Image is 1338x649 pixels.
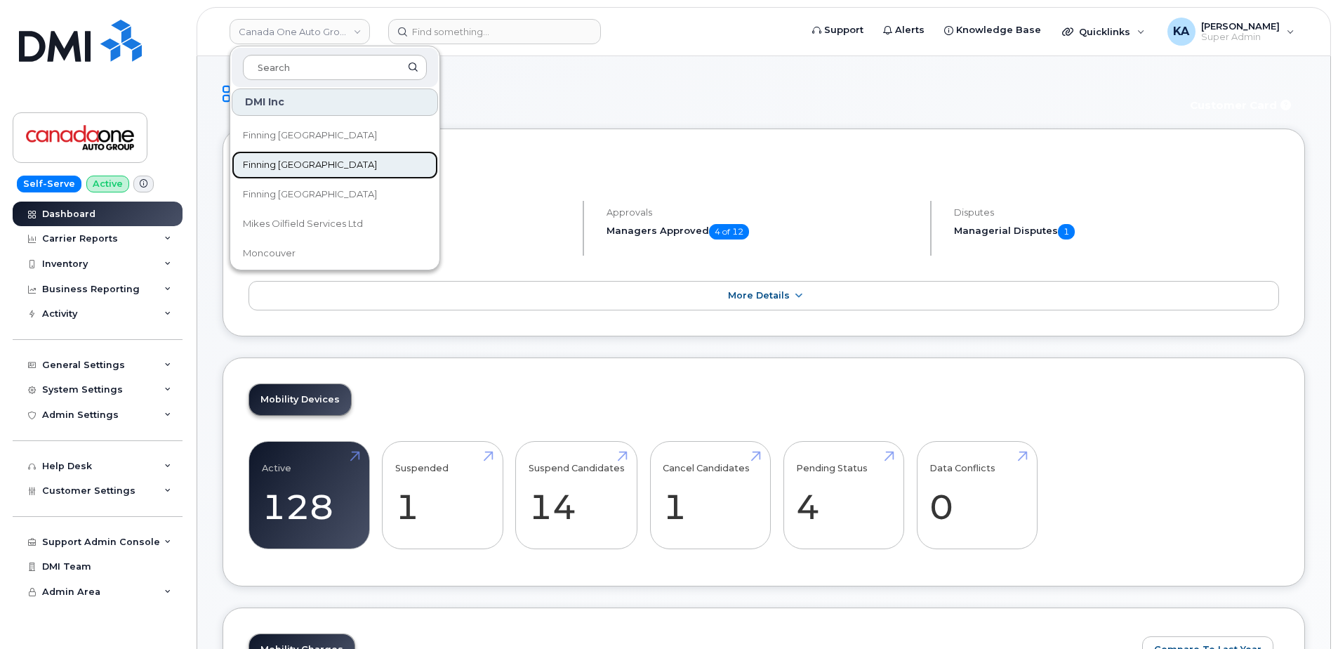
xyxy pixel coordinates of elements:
a: Finning [GEOGRAPHIC_DATA] [232,122,438,150]
h5: Managerial Disputes [954,224,1279,240]
a: Suspended 1 [395,449,490,542]
a: Finning [GEOGRAPHIC_DATA] [232,151,438,179]
h5: Managers Approved [607,224,918,240]
h4: Disputes [954,207,1279,218]
h1: Dashboard [223,81,1172,106]
span: Mikes Oilfield Services Ltd [243,217,363,231]
a: Cancel Candidates 1 [663,449,757,542]
a: Pending Status 4 [796,449,891,542]
span: 1 [1058,224,1075,240]
a: Active 128 [262,449,357,542]
h2: [DATE] Billing Cycle [249,155,1279,176]
button: Customer Card [1179,93,1305,117]
span: Moncouver [243,247,296,261]
span: Finning [GEOGRAPHIC_DATA] [243,188,377,202]
a: Data Conflicts 0 [929,449,1024,542]
span: Finning [GEOGRAPHIC_DATA] [243,158,377,172]
h4: Approvals [607,207,918,218]
span: More Details [728,290,790,301]
a: Mikes Oilfield Services Ltd [232,210,438,238]
input: Search [243,55,427,80]
span: Finning [GEOGRAPHIC_DATA] [243,129,377,143]
div: DMI Inc [232,88,438,116]
a: Mobility Devices [249,384,351,415]
a: Finning [GEOGRAPHIC_DATA] [232,181,438,209]
span: 4 of 12 [709,224,749,240]
a: Suspend Candidates 14 [529,449,625,542]
a: Moncouver [232,240,438,268]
